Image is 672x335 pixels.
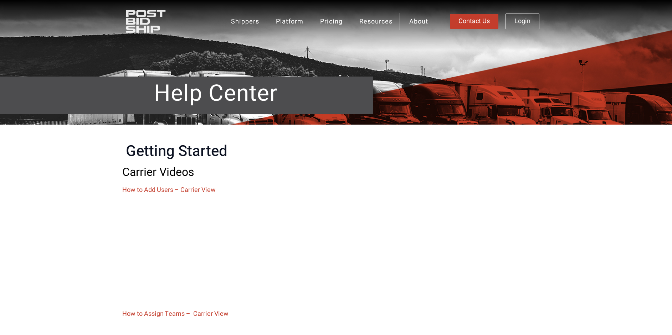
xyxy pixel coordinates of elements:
[352,13,400,30] a: Resources
[514,18,530,25] span: Login
[506,14,539,29] a: Login
[122,200,530,300] iframe: How To Add Users - Carrier View
[402,13,436,30] a: About
[126,10,188,32] img: PostBidShip
[450,14,498,29] a: Contact Us
[458,18,490,25] span: Contact Us
[126,142,227,160] span: Getting Started
[268,13,311,30] a: Platform
[122,309,229,319] span: How to Assign Teams – Carrier View
[224,13,267,30] a: Shippers
[122,185,216,195] span: How to Add Users – Carrier View
[122,167,530,178] h2: Carrier Videos
[154,80,278,108] span: Help Center
[313,13,350,30] a: Pricing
